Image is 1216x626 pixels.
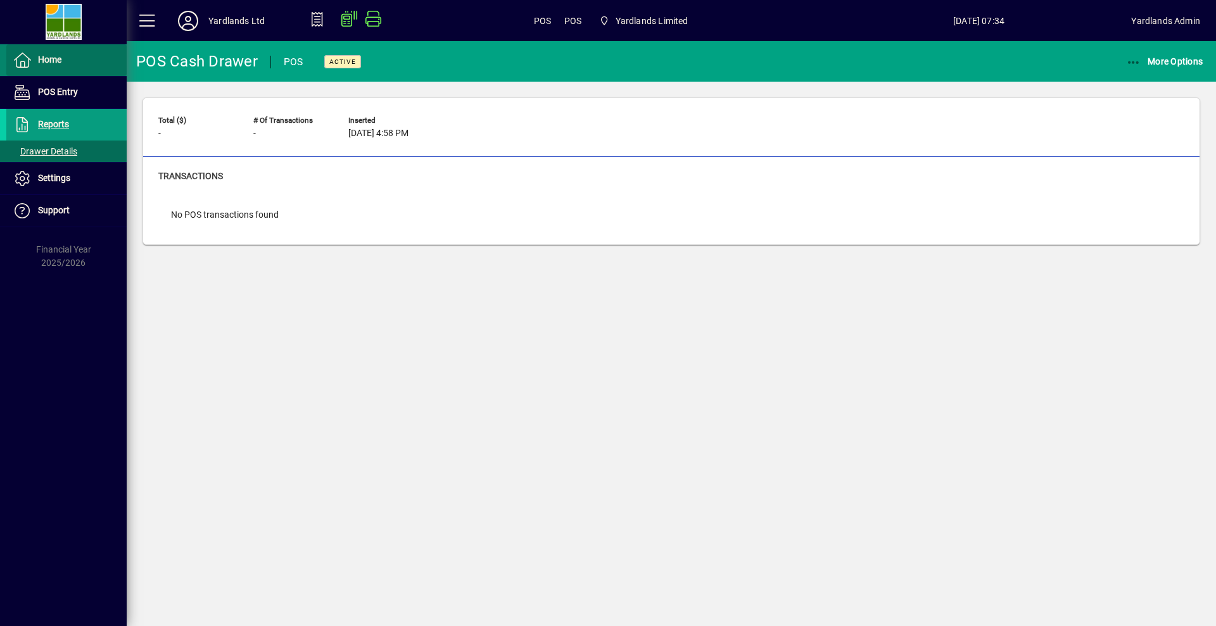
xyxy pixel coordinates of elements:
span: [DATE] 07:34 [826,11,1132,31]
a: Settings [6,163,127,194]
div: No POS transactions found [158,196,291,234]
span: POS [534,11,552,31]
span: Transactions [158,171,223,181]
span: # of Transactions [253,116,329,125]
span: Reports [38,119,69,129]
span: POS Entry [38,87,78,97]
span: More Options [1126,56,1203,66]
span: - [158,128,161,139]
span: Support [38,205,70,215]
span: [DATE] 4:58 PM [348,128,408,139]
span: Home [38,54,61,65]
span: - [253,128,256,139]
span: Yardlands Limited [616,11,688,31]
button: Profile [168,9,208,32]
div: POS Cash Drawer [136,51,258,72]
span: Settings [38,173,70,183]
a: Home [6,44,127,76]
span: POS [564,11,582,31]
span: Total ($) [158,116,234,125]
span: Yardlands Limited [594,9,693,32]
button: More Options [1123,50,1206,73]
span: Active [329,58,356,66]
div: POS [284,52,303,72]
a: POS Entry [6,77,127,108]
div: Yardlands Admin [1131,11,1200,31]
a: Drawer Details [6,141,127,162]
span: Drawer Details [13,146,77,156]
a: Support [6,195,127,227]
div: Yardlands Ltd [208,11,265,31]
span: Inserted [348,116,424,125]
